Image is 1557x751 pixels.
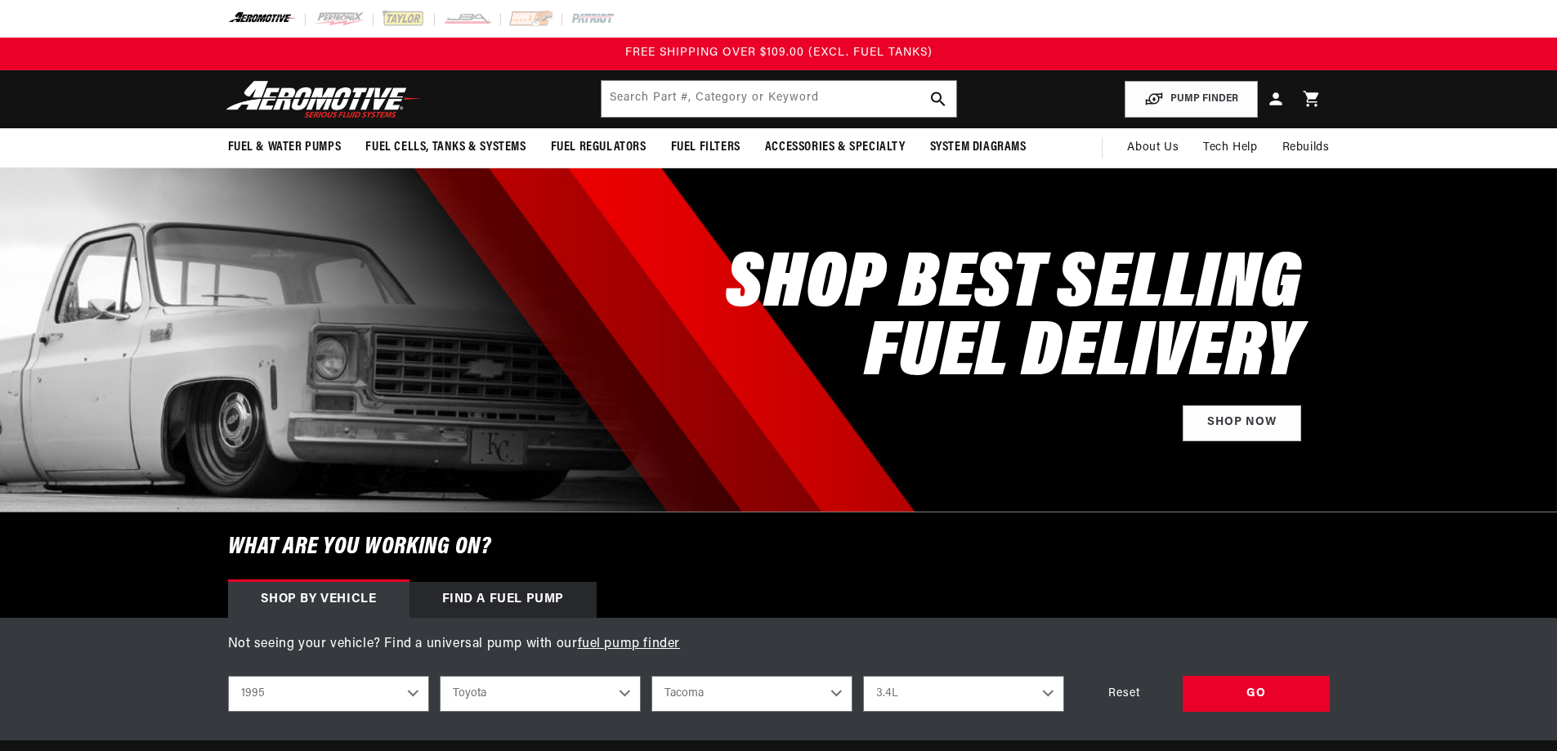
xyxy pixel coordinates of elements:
[625,47,933,59] span: FREE SHIPPING OVER $109.00 (EXCL. FUEL TANKS)
[1270,128,1342,168] summary: Rebuilds
[863,676,1064,712] select: Engine
[659,128,753,167] summary: Fuel Filters
[1183,676,1330,713] div: GO
[765,139,906,156] span: Accessories & Specialty
[187,512,1371,582] h6: What are you working on?
[1191,128,1269,168] summary: Tech Help
[1075,676,1174,713] div: Reset
[578,637,681,650] a: fuel pump finder
[651,676,852,712] select: Model
[726,252,1300,389] h2: SHOP BEST SELLING FUEL DELIVERY
[228,139,342,156] span: Fuel & Water Pumps
[539,128,659,167] summary: Fuel Regulators
[918,128,1039,167] summary: System Diagrams
[228,582,409,618] div: Shop by vehicle
[216,128,354,167] summary: Fuel & Water Pumps
[409,582,597,618] div: Find a Fuel Pump
[1203,139,1257,157] span: Tech Help
[602,81,956,117] input: Search by Part Number, Category or Keyword
[930,139,1027,156] span: System Diagrams
[353,128,538,167] summary: Fuel Cells, Tanks & Systems
[1282,139,1330,157] span: Rebuilds
[551,139,647,156] span: Fuel Regulators
[753,128,918,167] summary: Accessories & Specialty
[221,80,426,118] img: Aeromotive
[365,139,526,156] span: Fuel Cells, Tanks & Systems
[1127,141,1179,154] span: About Us
[671,139,740,156] span: Fuel Filters
[920,81,956,117] button: search button
[228,634,1330,655] p: Not seeing your vehicle? Find a universal pump with our
[1183,405,1301,442] a: Shop Now
[440,676,641,712] select: Make
[228,676,429,712] select: Year
[1125,81,1258,118] button: PUMP FINDER
[1115,128,1191,168] a: About Us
